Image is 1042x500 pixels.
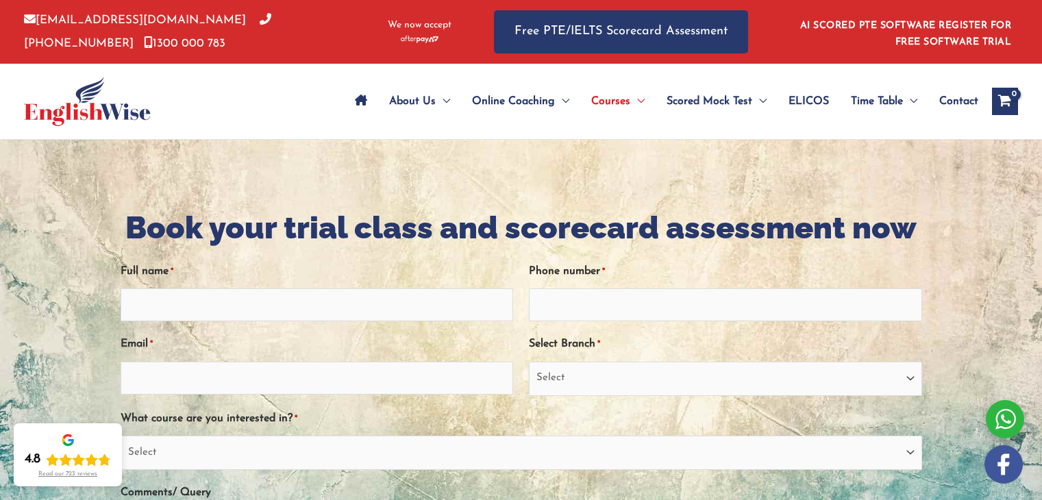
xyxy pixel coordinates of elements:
[461,77,580,125] a: Online CoachingMenu Toggle
[378,77,461,125] a: About UsMenu Toggle
[401,36,438,43] img: Afterpay-Logo
[144,38,225,49] a: 1300 000 783
[840,77,928,125] a: Time TableMenu Toggle
[436,77,450,125] span: Menu Toggle
[389,77,436,125] span: About Us
[529,333,600,355] label: Select Branch
[580,77,656,125] a: CoursesMenu Toggle
[121,260,173,283] label: Full name
[494,10,748,53] a: Free PTE/IELTS Scorecard Assessment
[792,10,1018,54] aside: Header Widget 1
[789,77,829,125] span: ELICOS
[555,77,569,125] span: Menu Toggle
[25,451,40,468] div: 4.8
[992,88,1018,115] a: View Shopping Cart, empty
[388,18,451,32] span: We now accept
[591,77,630,125] span: Courses
[752,77,767,125] span: Menu Toggle
[903,77,917,125] span: Menu Toggle
[630,77,645,125] span: Menu Toggle
[851,77,903,125] span: Time Table
[24,14,271,49] a: [PHONE_NUMBER]
[472,77,555,125] span: Online Coaching
[984,445,1023,484] img: white-facebook.png
[25,451,111,468] div: Rating: 4.8 out of 5
[38,471,97,478] div: Read our 723 reviews
[121,208,922,249] h2: Book your trial class and scorecard assessment now
[667,77,752,125] span: Scored Mock Test
[778,77,840,125] a: ELICOS
[529,260,605,283] label: Phone number
[24,77,151,126] img: cropped-ew-logo
[121,408,297,430] label: What course are you interested in?
[656,77,778,125] a: Scored Mock TestMenu Toggle
[928,77,978,125] a: Contact
[24,14,246,26] a: [EMAIL_ADDRESS][DOMAIN_NAME]
[344,77,978,125] nav: Site Navigation: Main Menu
[121,333,153,355] label: Email
[800,21,1012,47] a: AI SCORED PTE SOFTWARE REGISTER FOR FREE SOFTWARE TRIAL
[939,77,978,125] span: Contact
